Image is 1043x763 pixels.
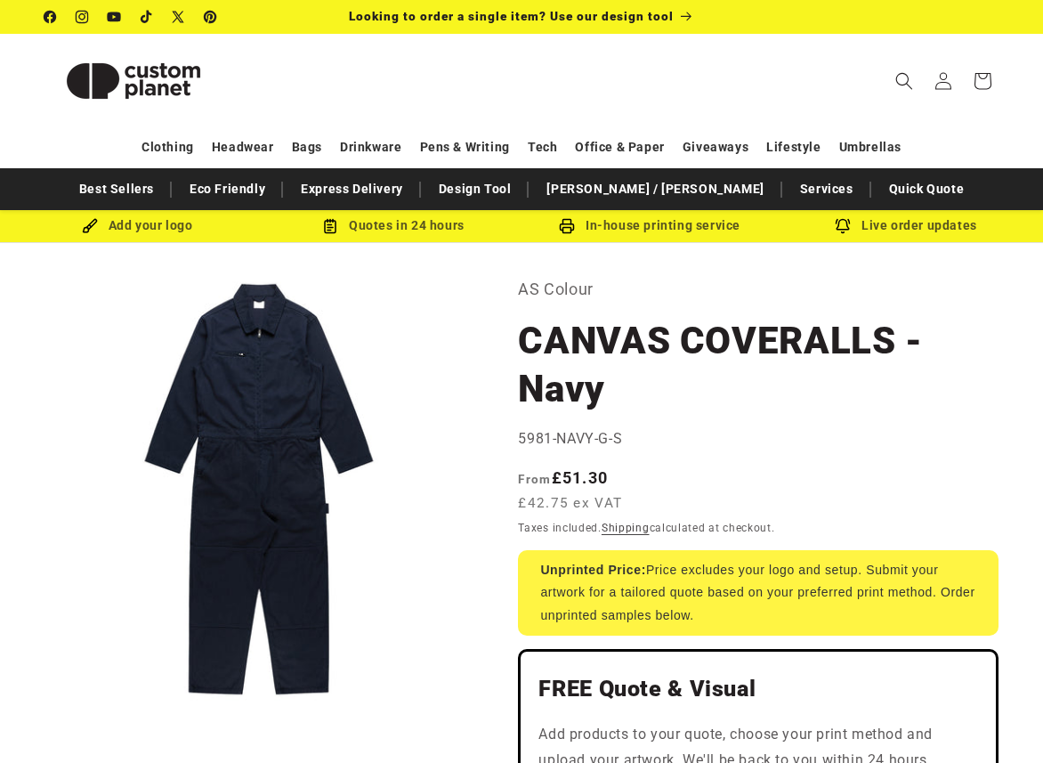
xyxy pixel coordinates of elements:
[349,9,674,23] span: Looking to order a single item? Use our design tool
[880,174,974,205] a: Quick Quote
[602,522,650,534] a: Shipping
[322,218,338,234] img: Order Updates Icon
[141,132,194,163] a: Clothing
[70,174,163,205] a: Best Sellers
[521,215,778,237] div: In-house printing service
[518,430,622,447] span: 5981-NAVY-G-S
[181,174,274,205] a: Eco Friendly
[885,61,924,101] summary: Search
[538,174,772,205] a: [PERSON_NAME] / [PERSON_NAME]
[212,132,274,163] a: Headwear
[559,218,575,234] img: In-house printing
[420,132,510,163] a: Pens & Writing
[518,275,999,304] p: AS Colour
[44,41,222,121] img: Custom Planet
[265,215,521,237] div: Quotes in 24 hours
[778,215,1034,237] div: Live order updates
[791,174,862,205] a: Services
[518,468,608,487] strong: £51.30
[528,132,557,163] a: Tech
[575,132,664,163] a: Office & Paper
[738,571,1043,763] iframe: Chat Widget
[518,317,999,413] h1: CANVAS COVERALLS - Navy
[835,218,851,234] img: Order updates
[518,472,551,486] span: From
[9,215,265,237] div: Add your logo
[430,174,521,205] a: Design Tool
[292,174,412,205] a: Express Delivery
[82,218,98,234] img: Brush Icon
[518,493,622,514] span: £42.75 ex VAT
[340,132,401,163] a: Drinkware
[292,132,322,163] a: Bags
[766,132,821,163] a: Lifestyle
[683,132,748,163] a: Giveaways
[538,675,978,703] h2: FREE Quote & Visual
[44,275,473,704] media-gallery: Gallery Viewer
[839,132,902,163] a: Umbrellas
[38,34,230,127] a: Custom Planet
[518,550,999,636] div: Price excludes your logo and setup. Submit your artwork for a tailored quote based on your prefer...
[518,519,999,537] div: Taxes included. calculated at checkout.
[540,563,646,577] strong: Unprinted Price:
